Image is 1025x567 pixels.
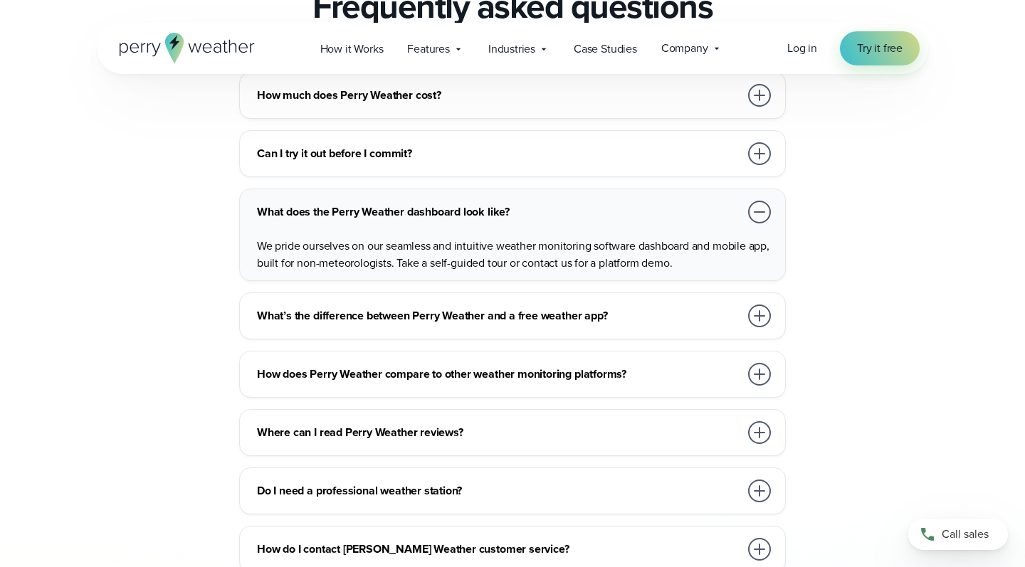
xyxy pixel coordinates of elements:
h3: How much does Perry Weather cost? [257,87,740,104]
span: Features [407,41,450,58]
h3: How does Perry Weather compare to other weather monitoring platforms? [257,366,740,383]
h3: Can I try it out before I commit? [257,145,740,162]
h3: Do I need a professional weather station? [257,482,740,499]
span: Company [661,40,708,57]
h3: What’s the difference between Perry Weather and a free weather app? [257,307,740,324]
a: How it Works [308,34,396,63]
a: Try it free [840,31,920,65]
span: Industries [488,41,535,58]
span: Log in [787,40,817,56]
span: Call sales [942,526,989,543]
a: Log in [787,40,817,57]
h3: What does the Perry Weather dashboard look like? [257,203,740,221]
h3: Where can I read Perry Weather reviews? [257,424,740,441]
span: Case Studies [574,41,637,58]
a: Call sales [908,519,1008,550]
h3: How do I contact [PERSON_NAME] Weather customer service? [257,541,740,558]
p: We pride ourselves on our seamless and intuitive weather monitoring software dashboard and mobile... [257,238,774,272]
span: Try it free [857,40,903,57]
span: How it Works [320,41,384,58]
a: Case Studies [562,34,649,63]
